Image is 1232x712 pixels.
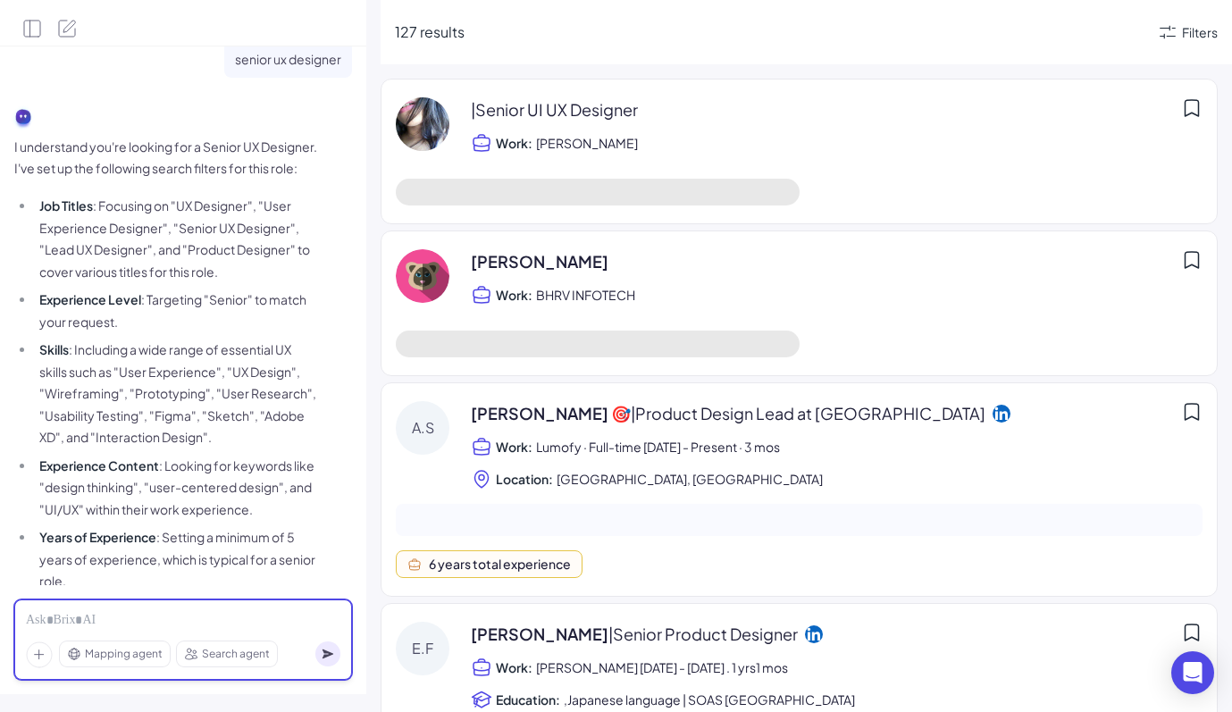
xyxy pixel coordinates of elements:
div: 6 years total experience [429,555,571,574]
img: Satvik Yadav [396,249,449,303]
span: | Senior Product Designer [608,624,798,644]
div: A.S [396,401,449,455]
span: BHRV INFOTECH [536,284,637,306]
strong: Job Titles [39,197,93,214]
div: E.F [396,622,449,675]
span: [PERSON_NAME] [471,249,608,273]
span: Location: [496,470,553,488]
span: Work: [496,134,532,152]
span: 127 results [395,22,465,41]
span: | Senior UI UX Designer [471,99,638,120]
button: New Search [57,18,79,39]
p: senior ux designer [235,48,341,71]
span: [GEOGRAPHIC_DATA], [GEOGRAPHIC_DATA] [557,468,823,490]
span: Mapping agent [85,646,163,662]
span: [PERSON_NAME] [471,622,798,646]
strong: Skills [39,341,69,357]
strong: Experience Content [39,457,159,473]
div: Filters [1182,23,1218,42]
li: : Looking for keywords like "design thinking", "user-centered design", and "UI/UX" within their w... [35,455,318,521]
strong: Experience Level [39,291,141,307]
div: Open Intercom Messenger [1171,651,1214,694]
span: Lumofy · Full-time [DATE] - Present · 3 mos [536,436,780,457]
li: : Setting a minimum of 5 years of experience, which is typical for a senior role. [35,526,318,592]
p: I understand you're looking for a Senior UX Designer. I've set up the following search filters fo... [14,136,318,180]
li: : Focusing on "UX Designer", "User Experience Designer", "Senior UX Designer", "Lead UX Designer"... [35,195,318,282]
span: Work: [496,438,532,456]
span: [PERSON_NAME] 🎯 [471,401,985,425]
span: | Product Design Lead at [GEOGRAPHIC_DATA] [631,403,985,423]
span: [PERSON_NAME] [536,132,640,154]
li: : Targeting "Senior" to match your request. [35,289,318,332]
strong: Years of Experience [39,529,156,545]
span: Work: [496,658,532,676]
button: Open Side Panel [21,18,43,39]
span: Education: [496,691,560,708]
span: ,Japanese language | SOAS [GEOGRAPHIC_DATA] [564,689,855,710]
span: Work: [496,286,532,304]
li: : Including a wide range of essential UX skills such as "User Experience", "UX Design", "Wirefram... [35,339,318,448]
span: Search agent [202,646,270,662]
span: [PERSON_NAME] [DATE] - [DATE] . 1 yrs1 mos [536,657,788,678]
